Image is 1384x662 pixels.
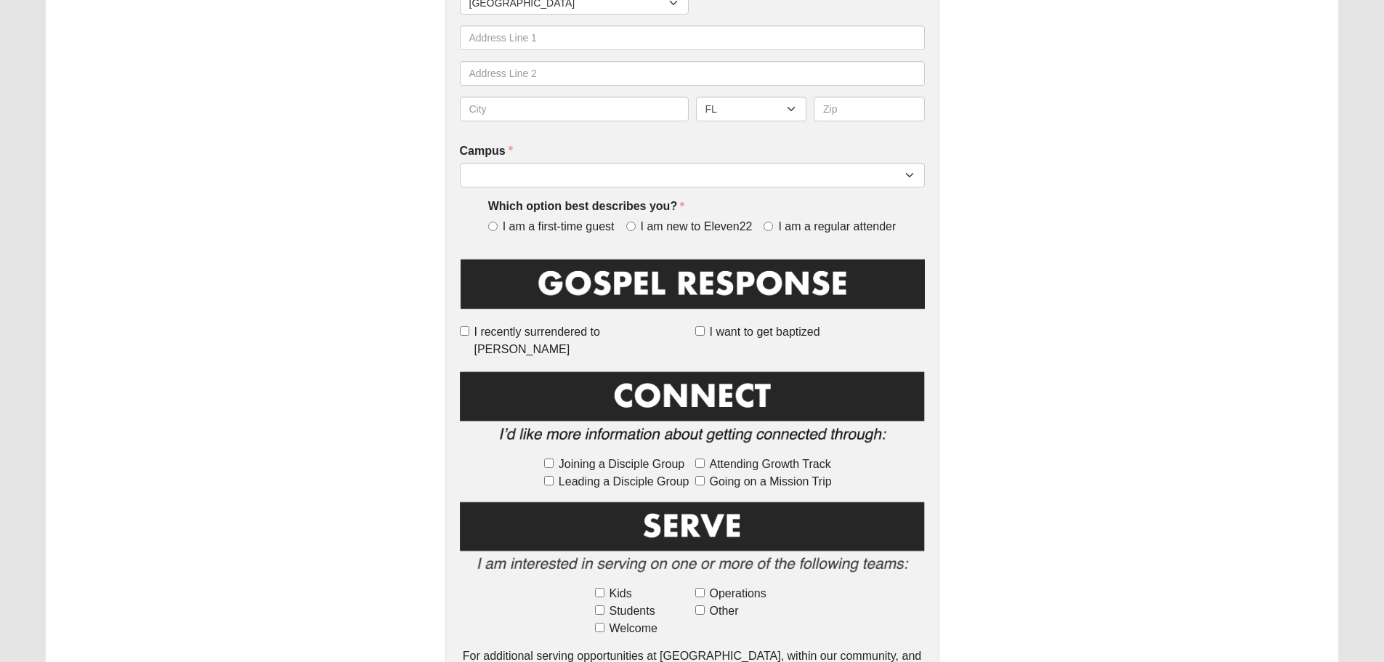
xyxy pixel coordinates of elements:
input: Operations [695,588,705,597]
span: Leading a Disciple Group [559,473,689,491]
span: Welcome [610,620,657,637]
input: Leading a Disciple Group [544,476,554,485]
input: I am a first-time guest [488,222,498,231]
img: Serve2.png [460,499,925,583]
span: Going on a Mission Trip [710,473,832,491]
img: Connect.png [460,368,925,453]
span: Kids [610,585,632,602]
span: Joining a Disciple Group [559,456,684,473]
input: City [460,97,689,121]
input: I want to get baptized [695,326,705,336]
span: I am new to Eleven22 [641,219,753,235]
input: I recently surrendered to [PERSON_NAME] [460,326,469,336]
input: Going on a Mission Trip [695,476,705,485]
span: I want to get baptized [710,323,820,341]
span: I recently surrendered to [PERSON_NAME] [474,323,689,358]
input: Welcome [595,623,604,632]
img: GospelResponseBLK.png [460,257,925,321]
span: Students [610,602,655,620]
input: Attending Growth Track [695,459,705,468]
input: Zip [814,97,925,121]
input: I am a regular attender [764,222,773,231]
span: Operations [710,585,766,602]
span: I am a first-time guest [503,219,615,235]
input: Other [695,605,705,615]
input: Joining a Disciple Group [544,459,554,468]
input: Address Line 2 [460,61,925,86]
input: Address Line 1 [460,25,925,50]
span: Other [710,602,739,620]
input: Students [595,605,604,615]
label: Which option best describes you? [488,198,684,215]
label: Campus [460,143,513,160]
span: Attending Growth Track [710,456,831,473]
input: I am new to Eleven22 [626,222,636,231]
span: I am a regular attender [778,219,896,235]
input: Kids [595,588,604,597]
